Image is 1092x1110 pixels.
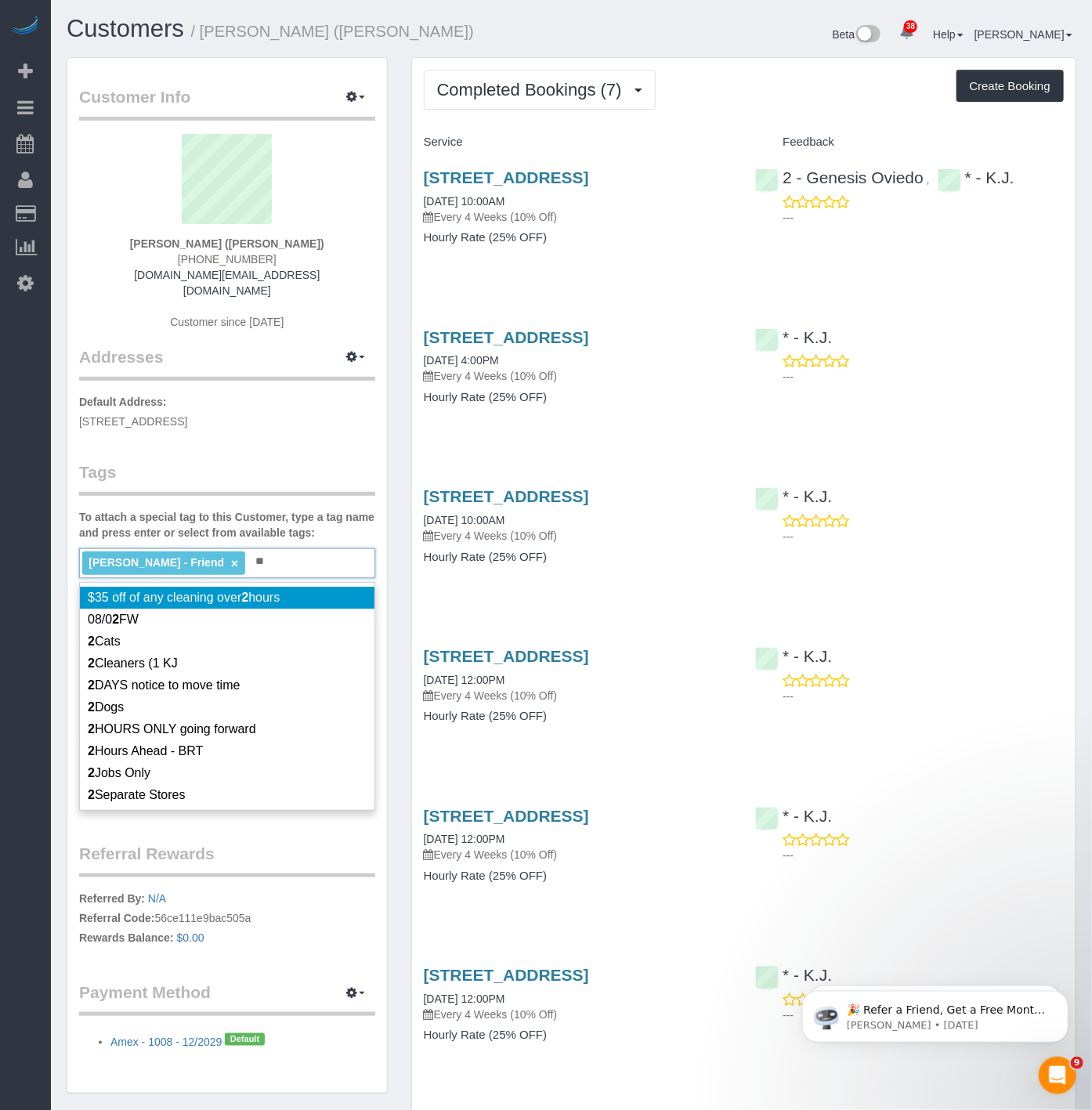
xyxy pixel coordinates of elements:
button: Completed Bookings (7) [424,70,656,110]
a: * - K.J. [755,807,832,825]
a: [DATE] 4:00PM [424,354,499,367]
p: --- [783,848,1064,863]
a: [DATE] 12:00PM [424,833,505,845]
span: , [927,173,930,186]
a: [STREET_ADDRESS] [424,168,589,186]
p: Every 4 Weeks (10% Off) [424,1007,732,1022]
span: 38 [904,20,917,33]
em: 2 [112,613,119,626]
p: 56ce111e9bac505a [79,891,375,949]
span: Customer since [DATE] [170,316,284,328]
a: 38 [891,16,922,50]
strong: [PERSON_NAME] ([PERSON_NAME]) [130,237,324,250]
a: [STREET_ADDRESS] [424,328,589,346]
p: Every 4 Weeks (10% Off) [424,368,732,384]
h4: Hourly Rate (25% OFF) [424,551,732,564]
a: [STREET_ADDRESS] [424,966,589,984]
a: [DOMAIN_NAME][EMAIL_ADDRESS][DOMAIN_NAME] [134,269,320,297]
em: 2 [88,788,95,801]
span: [PHONE_NUMBER] [178,253,277,266]
span: [STREET_ADDRESS] [79,415,187,428]
a: * - K.J. [755,647,832,665]
em: 2 [88,766,95,779]
a: [DATE] 12:00PM [424,674,505,686]
a: N/A [148,892,166,905]
label: Referred By: [79,891,145,906]
p: Every 4 Weeks (10% Off) [424,209,732,225]
img: New interface [855,25,880,45]
a: * - K.J. [755,328,832,346]
span: 08/0 FW [88,613,139,626]
span: 🎉 Refer a Friend, Get a Free Month! 🎉 Love Automaid? Share the love! When you refer a friend who ... [68,45,268,214]
legend: Tags [79,461,375,496]
span: Cleaners (1 KJ [88,656,178,670]
h4: Feedback [755,136,1064,149]
a: $0.00 [177,931,204,944]
em: 2 [88,678,95,692]
h4: Hourly Rate (25% OFF) [424,870,732,883]
button: Create Booking [956,70,1064,103]
a: Customers [67,15,184,42]
span: Cats [88,635,121,648]
a: [DATE] 10:00AM [424,195,505,208]
p: --- [783,369,1064,385]
a: [PERSON_NAME] [974,28,1072,41]
a: 2 - Genesis Oviedo [755,168,924,186]
label: Referral Code: [79,910,154,926]
img: Automaid Logo [9,16,41,38]
label: Default Address: [79,394,167,410]
span: DAYS notice to move time [88,678,240,692]
a: * - K.J. [755,487,832,505]
span: Default [225,1033,264,1046]
em: 2 [88,722,95,736]
span: Separate Stores [88,788,186,801]
h4: Hourly Rate (25% OFF) [424,231,732,244]
a: Help [933,28,964,41]
label: Rewards Balance: [79,930,174,945]
legend: Customer Info [79,85,375,121]
a: [STREET_ADDRESS] [424,647,589,665]
p: Every 4 Weeks (10% Off) [424,528,732,544]
h4: Hourly Rate (25% OFF) [424,710,732,723]
p: --- [783,529,1064,544]
p: Message from Ellie, sent 2d ago [68,60,270,74]
h4: Hourly Rate (25% OFF) [424,1029,732,1042]
h4: Hourly Rate (25% OFF) [424,391,732,404]
em: 2 [88,656,95,670]
p: Every 4 Weeks (10% Off) [424,688,732,703]
legend: Payment Method [79,981,375,1016]
em: 2 [88,700,95,714]
a: [STREET_ADDRESS] [424,487,589,505]
legend: Referral Rewards [79,842,375,877]
a: [DATE] 10:00AM [424,514,505,526]
small: / [PERSON_NAME] ([PERSON_NAME]) [191,23,474,40]
span: Jobs Only [88,766,150,779]
iframe: Intercom live chat [1039,1057,1076,1094]
p: Every 4 Weeks (10% Off) [424,847,732,862]
a: × [231,557,238,570]
a: Amex - 1008 - 12/2029 [110,1036,222,1048]
a: Beta [833,28,881,41]
p: --- [783,210,1064,226]
em: 2 [88,744,95,757]
em: 2 [88,635,95,648]
h4: Service [424,136,732,149]
span: Completed Bookings (7) [437,80,630,99]
a: * - K.J. [938,168,1014,186]
em: 2 [241,591,248,604]
p: --- [783,689,1064,704]
a: [STREET_ADDRESS] [424,807,589,825]
span: $35 off of any cleaning over hours [88,591,280,604]
span: 9 [1071,1057,1083,1069]
span: Hours Ahead - BRT [88,744,203,757]
span: Dogs [88,700,124,714]
iframe: Intercom notifications message [779,958,1092,1068]
label: To attach a special tag to this Customer, type a tag name and press enter or select from availabl... [79,509,375,541]
span: [PERSON_NAME] - Friend [89,556,224,569]
span: HOURS ONLY going forward [88,722,256,736]
a: [DATE] 12:00PM [424,992,505,1005]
